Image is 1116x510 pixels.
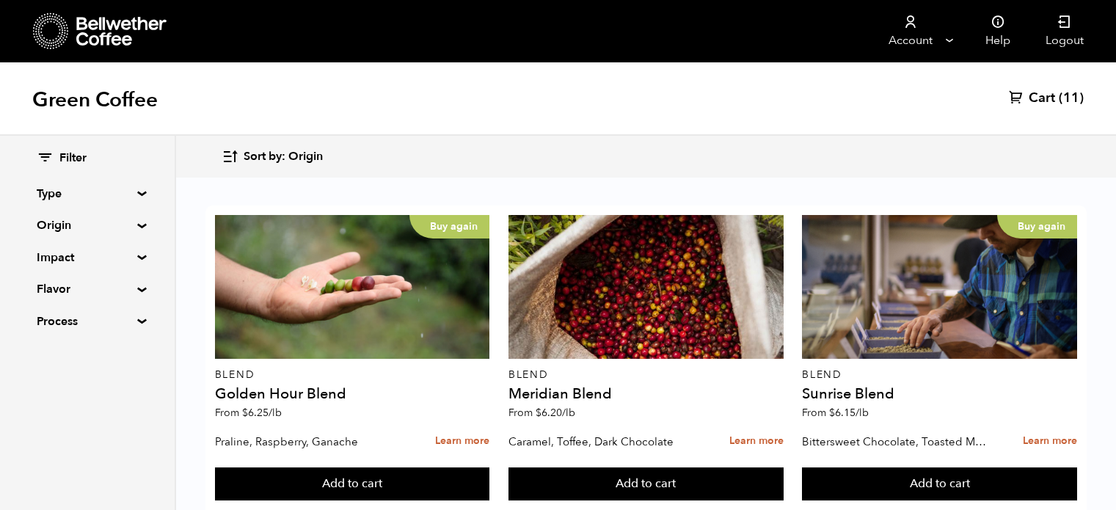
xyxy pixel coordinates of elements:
[508,406,575,420] span: From
[215,467,490,501] button: Add to cart
[215,431,402,453] p: Praline, Raspberry, Ganache
[32,87,158,113] h1: Green Coffee
[802,431,989,453] p: Bittersweet Chocolate, Toasted Marshmallow, Candied Orange, Praline
[244,149,323,165] span: Sort by: Origin
[829,406,835,420] span: $
[508,370,784,380] p: Blend
[215,387,490,401] h4: Golden Hour Blend
[856,406,869,420] span: /lb
[37,185,138,203] summary: Type
[1029,90,1055,107] span: Cart
[215,406,282,420] span: From
[37,249,138,266] summary: Impact
[508,467,784,501] button: Add to cart
[802,370,1077,380] p: Blend
[1059,90,1084,107] span: (11)
[508,431,696,453] p: Caramel, Toffee, Dark Chocolate
[242,406,248,420] span: $
[37,313,138,330] summary: Process
[802,215,1077,359] a: Buy again
[536,406,575,420] bdi: 6.20
[59,150,87,167] span: Filter
[802,467,1077,501] button: Add to cart
[222,139,323,174] button: Sort by: Origin
[409,215,489,238] p: Buy again
[242,406,282,420] bdi: 6.25
[729,426,784,457] a: Learn more
[536,406,541,420] span: $
[215,370,490,380] p: Blend
[997,215,1077,238] p: Buy again
[269,406,282,420] span: /lb
[215,215,490,359] a: Buy again
[37,216,138,234] summary: Origin
[802,406,869,420] span: From
[435,426,489,457] a: Learn more
[1023,426,1077,457] a: Learn more
[562,406,575,420] span: /lb
[829,406,869,420] bdi: 6.15
[508,387,784,401] h4: Meridian Blend
[1009,90,1084,107] a: Cart (11)
[802,387,1077,401] h4: Sunrise Blend
[37,280,138,298] summary: Flavor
